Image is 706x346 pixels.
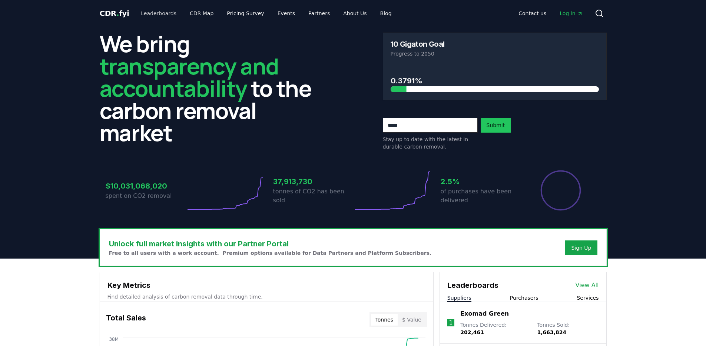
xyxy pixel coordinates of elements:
h3: 10 Gigaton Goal [391,40,445,48]
h2: We bring to the carbon removal market [100,33,324,144]
p: Free to all users with a work account. Premium options available for Data Partners and Platform S... [109,249,432,257]
span: . [116,9,119,18]
a: About Us [337,7,372,20]
span: 202,461 [460,329,484,335]
a: Exomad Green [460,309,509,318]
a: Leaderboards [135,7,182,20]
a: CDR.fyi [100,8,129,19]
p: Stay up to date with the latest in durable carbon removal. [383,136,478,150]
h3: 2.5% [441,176,521,187]
p: spent on CO2 removal [106,192,186,200]
h3: Key Metrics [107,280,426,291]
a: Sign Up [571,244,591,252]
h3: $10,031,068,020 [106,180,186,192]
nav: Main [135,7,397,20]
p: Tonnes Sold : [537,321,599,336]
a: Events [272,7,301,20]
p: tonnes of CO2 has been sold [273,187,353,205]
h3: Leaderboards [447,280,498,291]
tspan: 38M [109,337,119,342]
p: Find detailed analysis of carbon removal data through time. [107,293,426,300]
div: Percentage of sales delivered [540,170,581,211]
a: Pricing Survey [221,7,270,20]
h3: Total Sales [106,312,146,327]
span: transparency and accountability [100,51,279,103]
a: View All [576,281,599,290]
button: Suppliers [447,294,471,302]
h3: 37,913,730 [273,176,353,187]
button: Services [577,294,599,302]
a: Contact us [513,7,552,20]
p: of purchases have been delivered [441,187,521,205]
a: Partners [302,7,336,20]
button: Submit [481,118,511,133]
p: Progress to 2050 [391,50,599,57]
h3: Unlock full market insights with our Partner Portal [109,238,432,249]
a: Blog [374,7,398,20]
h3: 0.3791% [391,75,599,86]
button: $ Value [398,314,426,326]
button: Tonnes [371,314,398,326]
button: Purchasers [510,294,538,302]
span: 1,663,824 [537,329,566,335]
p: Tonnes Delivered : [460,321,530,336]
button: Sign Up [565,240,597,255]
span: CDR fyi [100,9,129,18]
p: 1 [449,318,453,327]
nav: Main [513,7,589,20]
span: Log in [560,10,583,17]
a: CDR Map [184,7,219,20]
a: Log in [554,7,589,20]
